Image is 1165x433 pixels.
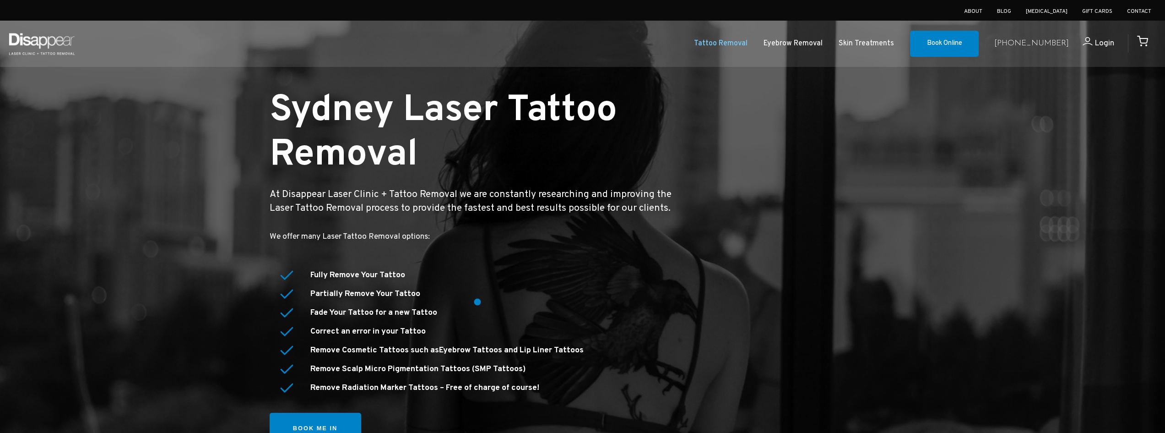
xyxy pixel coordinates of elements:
a: Contact [1127,8,1151,15]
a: Blog [997,8,1011,15]
strong: Fully Remove Your Tattoo [310,270,405,280]
a: Login [1069,37,1114,50]
a: Book Online [910,31,979,57]
big: At Disappear Laser Clinic + Tattoo Removal we are constantly researching and improving the Laser ... [270,188,672,214]
a: [PHONE_NUMBER] [994,37,1069,50]
span: Login [1095,38,1114,49]
a: [MEDICAL_DATA] [1026,8,1067,15]
a: Eyebrow Removal [764,37,823,50]
strong: Fade Your Tattoo for a new Tattoo [310,307,437,318]
small: Sydney Laser Tattoo Removal [270,88,617,179]
a: Tattoo Removal [694,37,748,50]
a: Gift Cards [1082,8,1112,15]
a: Remove Scalp Micro Pigmentation Tattoos (SMP Tattoos) [310,364,526,374]
strong: Remove Cosmetic Tattoos such as [310,345,584,356]
a: Remove Radiation Marker Tattoos – Free of charge of course! [310,383,539,393]
img: Disappear - Laser Clinic and Tattoo Removal Services in Sydney, Australia [7,27,76,60]
strong: Partially Remove Your Tattoo [310,289,420,299]
a: Eyebrow Tattoos and Lip Liner Tattoos [439,345,584,356]
a: Skin Treatments [839,37,894,50]
strong: Correct an error in your Tattoo [310,326,426,337]
p: We offer many Laser Tattoo Removal options: [270,230,685,244]
a: About [964,8,982,15]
